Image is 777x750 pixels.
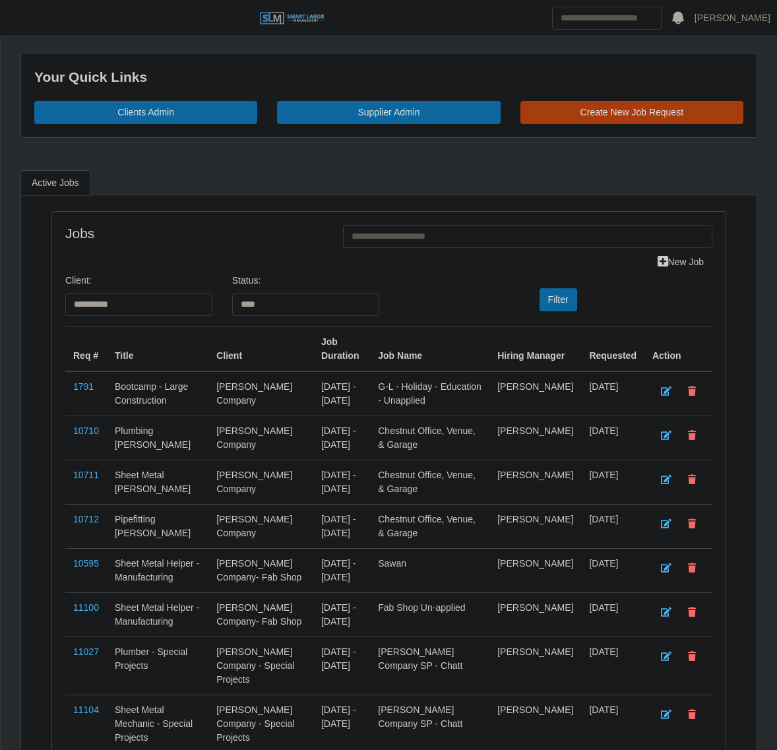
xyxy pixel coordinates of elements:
td: [DATE] [581,548,644,592]
a: 1791 [73,381,94,392]
a: [PERSON_NAME] [695,11,770,25]
a: 11027 [73,646,99,657]
a: 11104 [73,704,99,715]
td: [PERSON_NAME] [489,504,581,548]
td: [PERSON_NAME] [489,637,581,695]
a: Active Jobs [20,170,90,196]
th: Hiring Manager [489,327,581,371]
td: [DATE] - [DATE] [313,592,370,637]
h4: Jobs [65,225,323,241]
th: Job Duration [313,327,370,371]
a: 10711 [73,470,99,480]
button: Filter [540,288,577,311]
a: 10712 [73,514,99,524]
td: [DATE] [581,460,644,504]
td: [DATE] [581,416,644,460]
td: [PERSON_NAME] Company [208,416,313,460]
td: [PERSON_NAME] Company- Fab Shop [208,592,313,637]
td: Sawan [370,548,489,592]
th: Title [107,327,208,371]
td: Chestnut Office, Venue, & Garage [370,460,489,504]
a: Clients Admin [34,101,257,124]
td: [PERSON_NAME] [489,460,581,504]
td: Plumber - Special Projects [107,637,208,695]
td: [PERSON_NAME] Company- Fab Shop [208,548,313,592]
td: [DATE] [581,504,644,548]
td: Chestnut Office, Venue, & Garage [370,504,489,548]
td: [DATE] - [DATE] [313,416,370,460]
td: [DATE] [581,592,644,637]
td: Sheet Metal Helper - Manufacturing [107,592,208,637]
td: [PERSON_NAME] Company SP - Chatt [370,637,489,695]
td: [PERSON_NAME] Company [208,371,313,416]
td: Fab Shop Un-applied [370,592,489,637]
th: Client [208,327,313,371]
td: [DATE] - [DATE] [313,637,370,695]
div: Your Quick Links [34,67,743,88]
td: [PERSON_NAME] [489,416,581,460]
a: New Job [649,251,712,274]
a: Create New Job Request [520,101,743,124]
a: 11100 [73,602,99,613]
th: Job Name [370,327,489,371]
td: [DATE] - [DATE] [313,460,370,504]
a: 10595 [73,558,99,569]
td: G-L - Holiday - Education - Unapplied [370,371,489,416]
th: Req # [65,327,107,371]
td: [PERSON_NAME] [489,548,581,592]
a: Supplier Admin [277,101,500,124]
td: [DATE] [581,637,644,695]
td: [DATE] - [DATE] [313,504,370,548]
label: Client: [65,274,92,288]
a: 10710 [73,425,99,436]
td: [PERSON_NAME] Company - Special Projects [208,637,313,695]
td: Plumbing [PERSON_NAME] [107,416,208,460]
td: Chestnut Office, Venue, & Garage [370,416,489,460]
td: Bootcamp - Large Construction [107,371,208,416]
input: Search [552,7,662,30]
td: Pipefitting [PERSON_NAME] [107,504,208,548]
th: Action [644,327,712,371]
td: [DATE] - [DATE] [313,371,370,416]
td: [DATE] - [DATE] [313,548,370,592]
td: [DATE] [581,371,644,416]
td: [PERSON_NAME] [489,592,581,637]
td: [PERSON_NAME] Company [208,504,313,548]
label: Status: [232,274,261,288]
td: Sheet Metal Helper - Manufacturing [107,548,208,592]
td: Sheet Metal [PERSON_NAME] [107,460,208,504]
th: Requested [581,327,644,371]
img: SLM Logo [259,11,325,26]
td: [PERSON_NAME] Company [208,460,313,504]
td: [PERSON_NAME] [489,371,581,416]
